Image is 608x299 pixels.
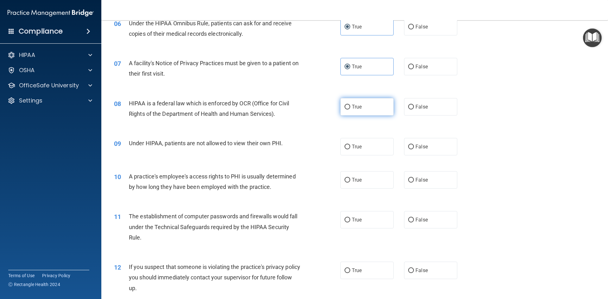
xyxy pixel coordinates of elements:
span: True [352,64,362,70]
img: PMB logo [8,7,94,19]
a: OSHA [8,66,92,74]
a: Terms of Use [8,272,35,279]
a: Settings [8,97,92,104]
span: 07 [114,60,121,67]
span: False [415,144,428,150]
span: 10 [114,173,121,181]
span: True [352,217,362,223]
input: True [345,268,350,273]
p: OSHA [19,66,35,74]
a: HIPAA [8,51,92,59]
input: False [408,145,414,149]
a: OfficeSafe University [8,82,92,89]
span: 12 [114,264,121,271]
input: False [408,218,414,222]
span: False [415,24,428,30]
span: True [352,177,362,183]
input: False [408,105,414,109]
span: False [415,177,428,183]
input: False [408,178,414,183]
h4: Compliance [19,27,63,36]
span: True [352,104,362,110]
span: Under HIPAA, patients are not allowed to view their own PHI. [129,140,283,146]
input: False [408,268,414,273]
span: False [415,267,428,273]
span: 09 [114,140,121,147]
span: The establishment of computer passwords and firewalls would fall under the Technical Safeguards r... [129,213,297,240]
a: Privacy Policy [42,272,71,279]
span: Ⓒ Rectangle Health 2024 [8,281,60,288]
input: False [408,65,414,69]
span: True [352,267,362,273]
span: Under the HIPAA Omnibus Rule, patients can ask for and receive copies of their medical records el... [129,20,292,37]
input: True [345,178,350,183]
span: 06 [114,20,121,28]
span: HIPAA is a federal law which is enforced by OCR (Office for Civil Rights of the Department of Hea... [129,100,289,117]
span: 11 [114,213,121,221]
span: If you suspect that someone is violating the practice's privacy policy you should immediately con... [129,264,300,291]
span: False [415,64,428,70]
p: HIPAA [19,51,35,59]
span: 08 [114,100,121,108]
span: False [415,104,428,110]
input: True [345,145,350,149]
span: A practice's employee's access rights to PHI is usually determined by how long they have been emp... [129,173,296,190]
input: False [408,25,414,29]
input: True [345,25,350,29]
input: True [345,65,350,69]
span: True [352,24,362,30]
span: A facility's Notice of Privacy Practices must be given to a patient on their first visit. [129,60,299,77]
p: OfficeSafe University [19,82,79,89]
span: True [352,144,362,150]
p: Settings [19,97,42,104]
input: True [345,105,350,109]
input: True [345,218,350,222]
button: Open Resource Center [583,28,602,47]
span: False [415,217,428,223]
